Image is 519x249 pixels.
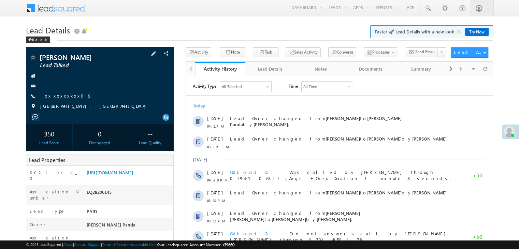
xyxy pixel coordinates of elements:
span: [DATE] [21,39,37,45]
span: [PERSON_NAME] Panda [87,222,135,228]
a: Try Now [465,28,489,36]
span: [DATE] [21,240,37,247]
label: Lead Type [30,208,65,214]
button: Processes [364,47,397,57]
span: [PERSON_NAME] [181,60,216,65]
span: +50 [287,96,297,104]
span: [GEOGRAPHIC_DATA], [GEOGRAPHIC_DATA] [40,103,149,110]
div: All Time [117,8,131,14]
a: +xx-xxxxxxxx09 [40,93,92,99]
span: 02:20 PM [21,162,42,169]
span: Lead Owner changed from to by . [44,240,262,246]
div: Activity History [200,65,240,72]
span: [PERSON_NAME] [226,240,261,246]
button: Converse [328,47,356,57]
span: [PERSON_NAME] [181,114,216,119]
div: Lead Quality [129,140,172,146]
button: Sales Activity [286,47,321,57]
span: Outbound Call [44,93,103,99]
div: 350 [28,127,71,140]
button: Note [220,47,245,57]
span: [PERSON_NAME] [61,182,92,188]
span: [PERSON_NAME] [131,140,165,146]
div: All Selected [36,8,56,14]
span: 04:59 PM [21,101,42,107]
span: [PERSON_NAME] [PERSON_NAME] [44,134,174,146]
span: [PERSON_NAME] [140,60,174,65]
span: 04:11 PM [21,47,42,53]
a: [URL][DOMAIN_NAME] [87,170,133,175]
span: [PERSON_NAME] [86,140,120,146]
span: [PERSON_NAME] Panda [44,39,216,51]
span: RYNG - Manual lead assignment [44,175,169,181]
div: Today [7,27,29,33]
label: KYC link 2_0 [30,169,80,181]
span: [PERSON_NAME] [40,54,131,61]
label: Owner [30,221,46,228]
button: Task [253,47,278,57]
div: -- [129,127,172,140]
button: Lead Actions [451,47,488,58]
span: Added by on [44,182,269,188]
div: Documents [351,65,390,73]
span: [PERSON_NAME] [PERSON_NAME] [44,220,216,232]
div: [DATE] [7,80,29,87]
a: Documents [346,62,396,76]
span: Activity Type [7,5,30,15]
div: 0 [78,127,121,140]
span: 03:56 PM [21,68,42,74]
span: [PERSON_NAME] [140,114,174,119]
span: [PERSON_NAME] [226,114,261,119]
div: Summary [402,65,441,73]
span: Was called by [PERSON_NAME] [PERSON_NAME] through 07949106827 (Angel+One). Duration:2 minutes 24 ... [44,195,262,214]
span: Did not answer a call by [PERSON_NAME] [PERSON_NAME] through 07314850178. [44,155,263,166]
span: 04:31 PM [21,228,42,234]
span: [DATE] [21,134,37,140]
span: [PERSON_NAME] [181,240,216,246]
div: Notes [301,65,340,73]
span: Outbound Call [44,155,103,160]
a: Notes [296,62,346,76]
div: Disengaged [78,140,121,146]
div: Lead Score [28,140,71,146]
span: [PERSON_NAME] [89,226,124,232]
span: [PERSON_NAME] [140,220,174,226]
button: Activity [186,47,211,57]
span: Lead Details [26,25,70,35]
span: 05:49 PM [21,203,42,209]
span: [PERSON_NAME] [226,60,261,65]
span: +50 [287,199,297,207]
span: Lead Owner changed from to by . [44,220,216,232]
span: Lead Owner changed from to by . [44,60,262,65]
span: [DATE] [21,155,37,161]
span: Your Leadsquared Account Number is [157,242,234,247]
span: [DATE] [21,114,37,120]
label: Application Number [30,189,80,201]
span: [DATE] [21,175,37,181]
a: Activity History [195,62,245,76]
span: 39660 [224,242,234,247]
div: Lead Details [251,65,289,73]
span: Processes [372,49,390,55]
label: Application Status [30,235,80,247]
span: [DATE] [21,93,37,99]
span: [PERSON_NAME] [68,45,102,51]
span: [DATE] [21,220,37,226]
a: Acceptable Use [130,242,156,247]
a: Summary [397,62,447,76]
span: Send Email [415,49,435,55]
span: © 2025 LeadSquared | | | | | [26,241,234,248]
a: Lead Details [245,62,295,76]
span: 10:53 AM [21,183,42,189]
span: 03:02 PM [21,142,42,148]
a: Terms of Service [102,242,129,247]
div: Back [26,36,50,43]
span: Lead Talked [40,62,131,69]
span: Lead Owner changed from to by . [44,39,216,51]
a: Back [26,36,54,42]
div: Lead Actions [454,49,483,55]
span: Lead Owner changed from to by . [44,114,262,119]
span: Faster 🚀 Lead Details with a new look ✨ [375,28,489,35]
button: Send Email [406,47,438,57]
div: EQ28206145 [85,189,173,198]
